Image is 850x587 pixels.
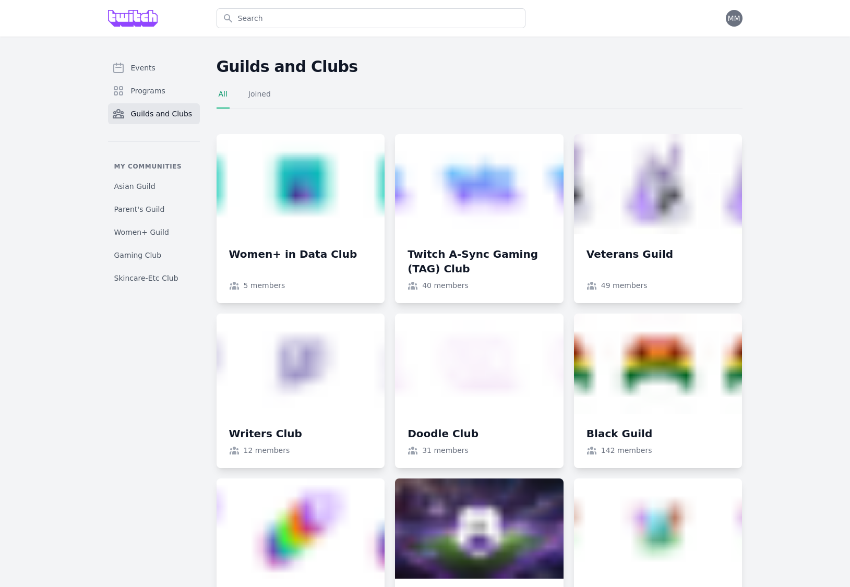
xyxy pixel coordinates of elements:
span: MM [727,15,740,22]
h2: Guilds and Clubs [217,57,743,76]
span: Women+ Guild [114,227,169,237]
a: All [217,89,230,109]
a: Skincare-Etc Club [108,269,200,287]
img: Grove [108,10,158,27]
span: Asian Guild [114,181,155,191]
span: Gaming Club [114,250,162,260]
a: Programs [108,80,200,101]
a: Guilds and Clubs [108,103,200,124]
a: Gaming Club [108,246,200,265]
span: Programs [131,86,165,96]
p: My communities [108,162,200,171]
a: Asian Guild [108,177,200,196]
a: Women+ Guild [108,223,200,242]
input: Search [217,8,525,28]
nav: Sidebar [108,57,200,287]
a: Parent's Guild [108,200,200,219]
span: Guilds and Clubs [131,109,193,119]
a: Joined [246,89,273,109]
button: MM [726,10,743,27]
span: Events [131,63,155,73]
a: Events [108,57,200,78]
span: Skincare-Etc Club [114,273,178,283]
span: Parent's Guild [114,204,165,214]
